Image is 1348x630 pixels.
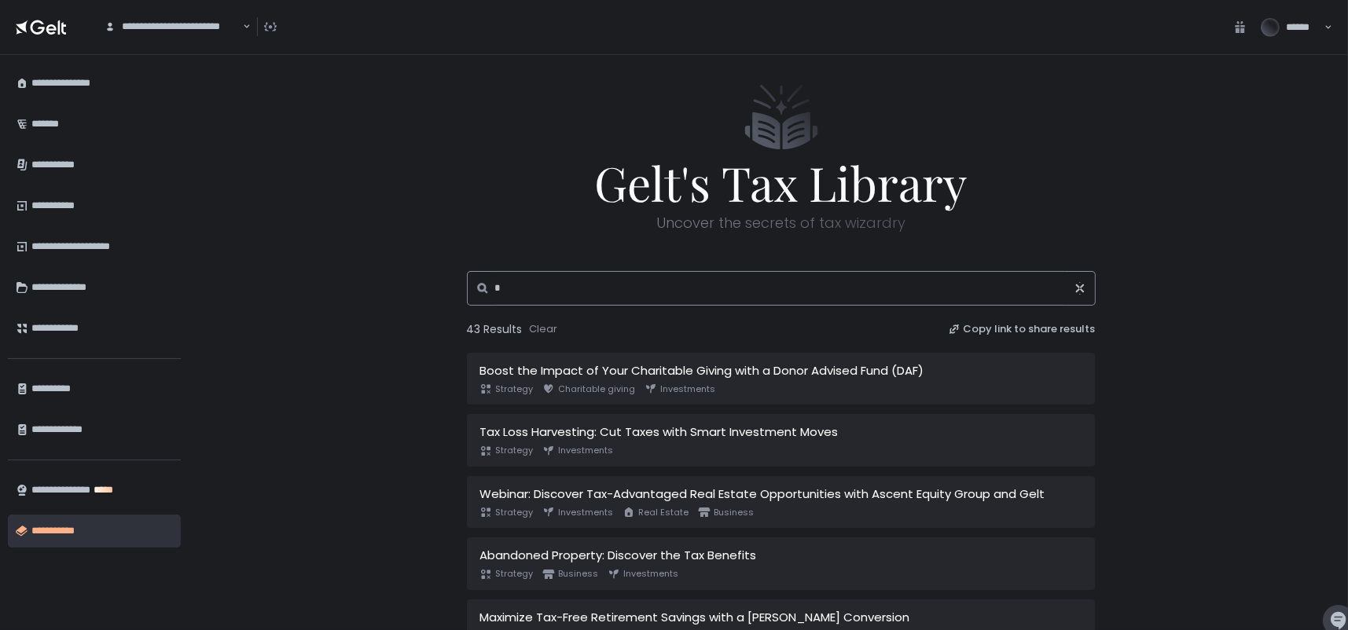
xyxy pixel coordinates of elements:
span: 43 Results [467,321,523,337]
span: Investments [645,383,715,395]
span: Business [542,568,598,581]
div: Search for option [94,11,251,44]
input: Search for option [105,34,241,49]
span: Business [698,506,754,518]
span: Strategy [479,445,533,457]
span: Strategy [479,568,533,581]
div: Boost the Impact of Your Charitable Giving with a Donor Advised Fund (DAF) [479,362,1082,380]
div: Clear [530,322,558,336]
div: Maximize Tax-Free Retirement Savings with a [PERSON_NAME] Conversion [479,609,1082,627]
span: Investments [542,445,613,457]
span: Uncover the secrets of tax wizardry [656,212,905,233]
span: Investments [542,506,613,518]
span: Strategy [479,506,533,518]
span: Strategy [479,383,533,395]
div: Abandoned Property: Discover the Tax Benefits [479,547,1082,565]
button: Copy link to share results [948,322,1096,336]
div: Tax Loss Harvesting: Cut Taxes with Smart Investment Moves [479,423,1082,441]
div: Webinar: Discover Tax-Advantaged Real Estate Opportunities with Ascent Equity Group and Gelt [479,485,1082,504]
span: Gelt's Tax Library [417,159,1146,206]
button: Clear [529,321,559,337]
span: Investments [608,568,678,581]
span: Charitable giving [542,383,635,395]
span: Real Estate [623,506,689,518]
